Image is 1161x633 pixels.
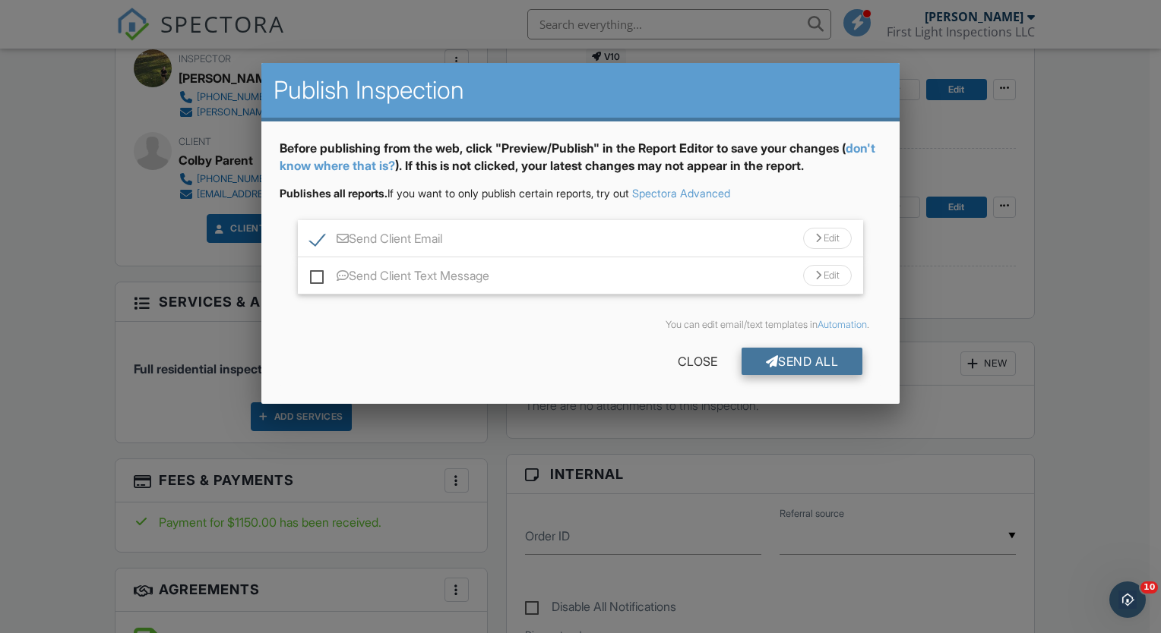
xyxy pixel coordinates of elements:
div: Send All [742,348,863,375]
div: Edit [803,265,852,286]
h2: Publish Inspection [274,75,887,106]
label: Send Client Email [310,231,442,250]
div: Before publishing from the web, click "Preview/Publish" in the Report Editor to save your changes... [280,140,881,186]
span: If you want to only publish certain reports, try out [280,187,629,200]
a: Automation [818,319,867,330]
label: Send Client Text Message [310,269,489,288]
div: You can edit email/text templates in . [292,319,869,331]
a: Spectora Advanced [632,187,730,200]
div: Edit [803,228,852,249]
div: Close [653,348,742,375]
a: don't know where that is? [280,140,875,172]
iframe: Intercom live chat [1109,581,1146,618]
span: 10 [1140,581,1158,594]
strong: Publishes all reports. [280,187,388,200]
